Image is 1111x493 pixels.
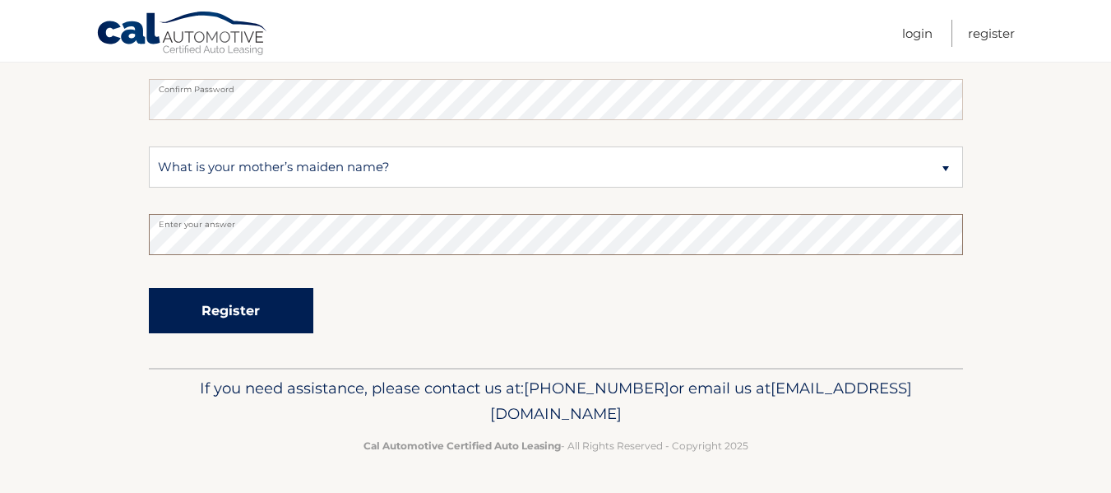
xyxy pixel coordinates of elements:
[149,214,963,227] label: Enter your answer
[149,79,963,92] label: Confirm Password
[902,20,933,47] a: Login
[96,11,269,58] a: Cal Automotive
[363,440,561,452] strong: Cal Automotive Certified Auto Leasing
[160,437,952,454] p: - All Rights Reserved - Copyright 2025
[160,375,952,428] p: If you need assistance, please contact us at: or email us at
[968,20,1015,47] a: Register
[149,288,313,333] button: Register
[524,379,669,398] span: [PHONE_NUMBER]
